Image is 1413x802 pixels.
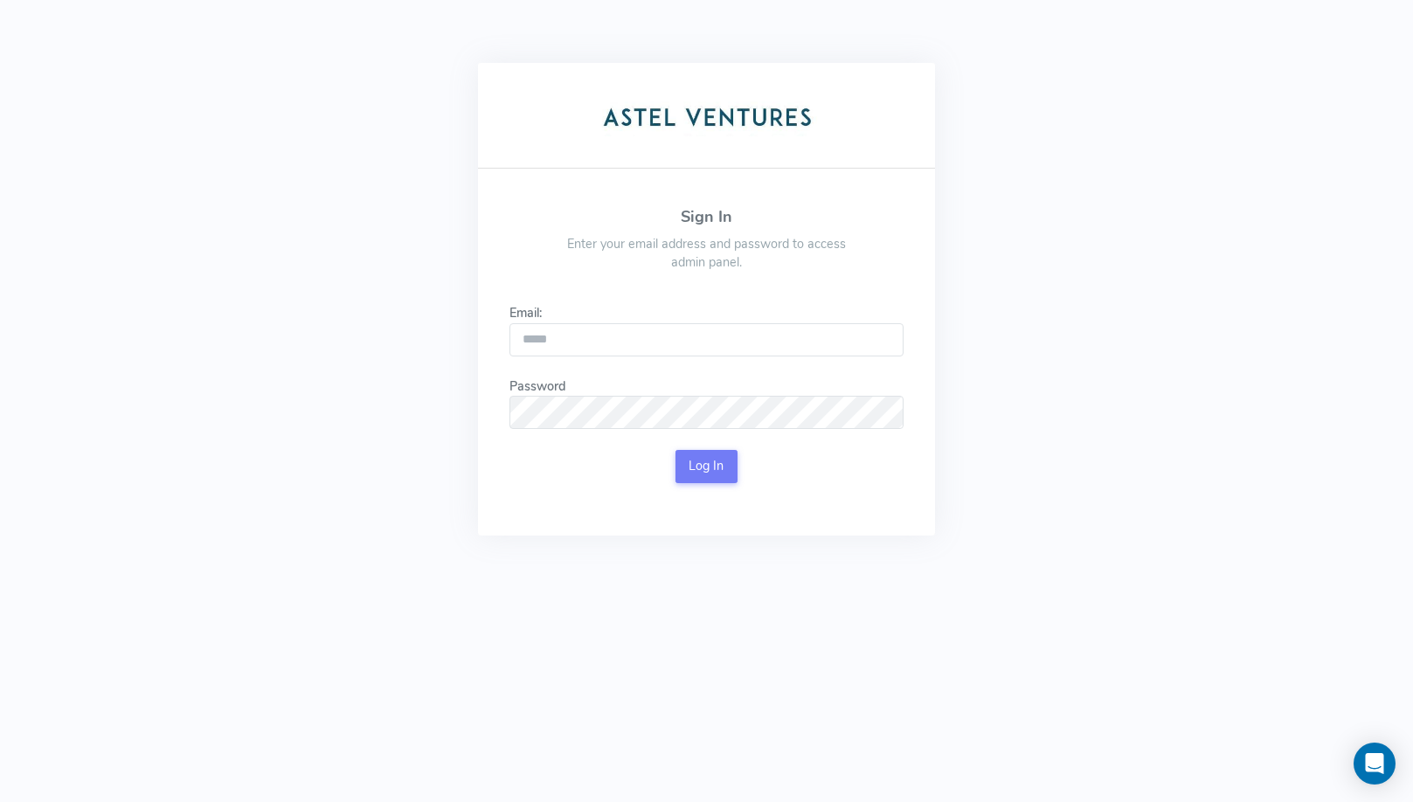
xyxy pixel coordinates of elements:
label: Password [509,377,566,397]
label: Email: [509,304,542,323]
div: Open Intercom Messenger [1354,743,1396,785]
h4: Sign In [558,209,854,226]
button: Log In [675,450,738,483]
p: Enter your email address and password to access admin panel. [558,235,854,273]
